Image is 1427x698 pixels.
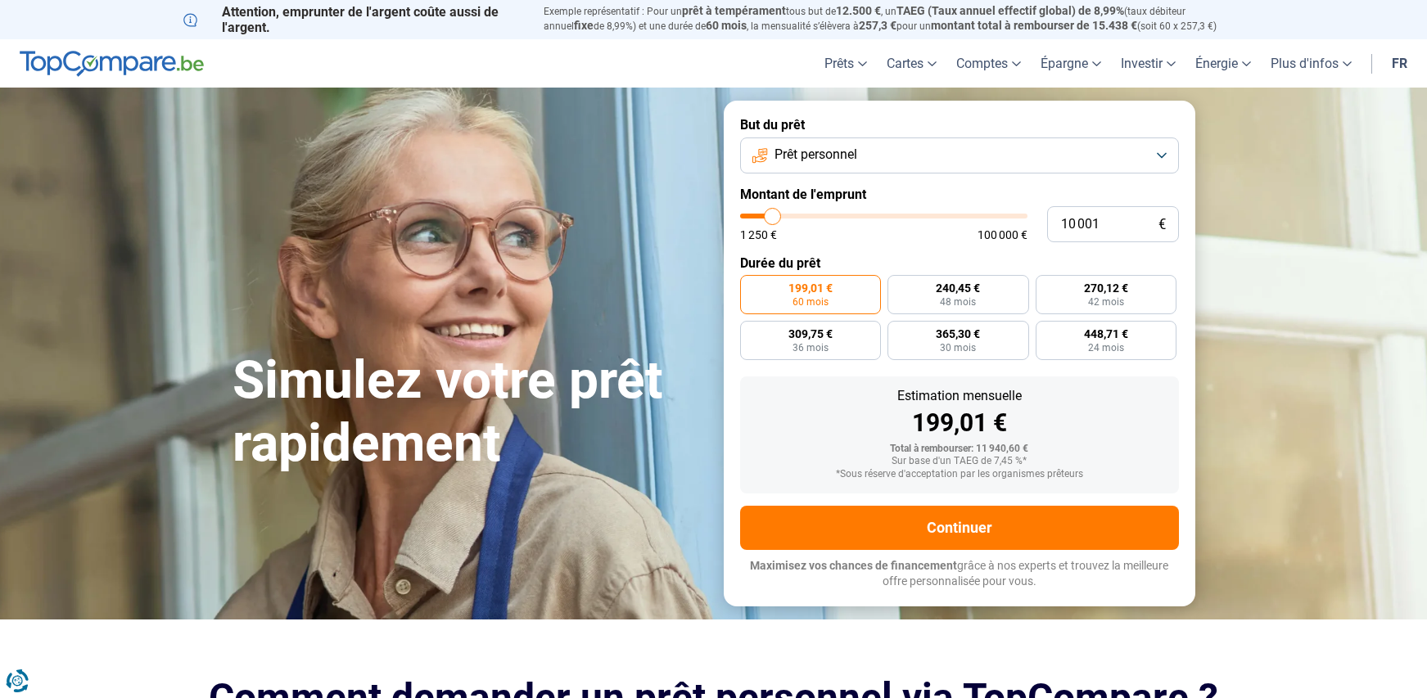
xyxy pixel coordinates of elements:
div: Sur base d'un TAEG de 7,45 %* [753,456,1166,467]
span: 240,45 € [936,282,980,294]
span: TAEG (Taux annuel effectif global) de 8,99% [896,4,1124,17]
span: 42 mois [1088,297,1124,307]
a: Énergie [1185,39,1261,88]
span: € [1158,218,1166,232]
label: But du prêt [740,117,1179,133]
span: 365,30 € [936,328,980,340]
div: Total à rembourser: 11 940,60 € [753,444,1166,455]
span: 199,01 € [788,282,833,294]
label: Montant de l'emprunt [740,187,1179,202]
a: Plus d'infos [1261,39,1362,88]
span: montant total à rembourser de 15.438 € [931,19,1137,32]
button: Prêt personnel [740,137,1179,173]
span: 60 mois [706,19,747,32]
a: Comptes [946,39,1031,88]
a: Cartes [877,39,946,88]
img: TopCompare [20,51,204,77]
span: 270,12 € [1084,282,1128,294]
h1: Simulez votre prêt rapidement [233,349,704,475]
div: 199,01 € [753,411,1166,435]
span: 448,71 € [1084,328,1128,340]
span: 48 mois [940,297,976,307]
span: 1 250 € [740,229,777,241]
a: Épargne [1031,39,1111,88]
a: fr [1382,39,1417,88]
a: Prêts [815,39,877,88]
div: Estimation mensuelle [753,390,1166,403]
span: 257,3 € [859,19,896,32]
span: Maximisez vos chances de financement [750,559,957,572]
span: 60 mois [793,297,829,307]
p: Attention, emprunter de l'argent coûte aussi de l'argent. [183,4,524,35]
span: fixe [574,19,594,32]
p: grâce à nos experts et trouvez la meilleure offre personnalisée pour vous. [740,558,1179,590]
label: Durée du prêt [740,255,1179,271]
span: 309,75 € [788,328,833,340]
button: Continuer [740,506,1179,550]
span: 36 mois [793,343,829,353]
span: 24 mois [1088,343,1124,353]
span: 30 mois [940,343,976,353]
span: Prêt personnel [774,146,857,164]
a: Investir [1111,39,1185,88]
span: 100 000 € [978,229,1027,241]
div: *Sous réserve d'acceptation par les organismes prêteurs [753,469,1166,480]
p: Exemple représentatif : Pour un tous but de , un (taux débiteur annuel de 8,99%) et une durée de ... [544,4,1244,34]
span: 12.500 € [836,4,881,17]
span: prêt à tempérament [682,4,786,17]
